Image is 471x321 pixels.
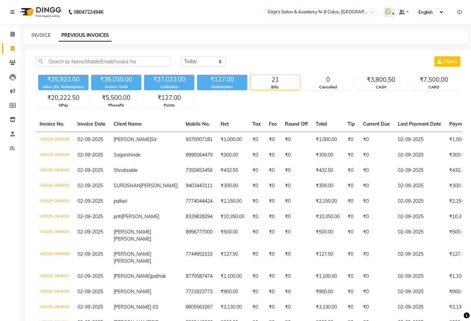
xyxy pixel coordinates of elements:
div: GPay [39,103,88,108]
a: PREVIOUS INVOICES [59,29,112,42]
span: Mobile No. [186,121,210,127]
span: [PERSON_NAME] [140,183,178,189]
span: [PERSON_NAME] [114,258,151,264]
span: 02-09-2025 [77,273,103,279]
span: shinde [126,152,140,158]
td: ₹1,000.00 [312,132,344,147]
td: ₹3,130.00 [312,300,344,315]
td: ₹0 [359,209,394,224]
td: V/2025-26/4929 [36,224,73,247]
td: ₹500.00 [312,224,344,247]
span: pathak [151,273,166,279]
div: PhonePe [92,103,141,108]
td: ₹0 [344,132,359,147]
div: ₹35,923.00 [38,75,89,84]
td: V/2025-26/4930 [36,209,73,224]
div: ₹37,023.00 [144,75,194,84]
td: ₹300.00 [312,178,344,194]
td: ₹127.50 [312,247,344,269]
span: sable [126,167,138,173]
td: ₹0 [359,284,394,300]
span: 02-09-2025 [77,288,103,295]
td: ₹0 [344,178,359,194]
td: ₹0 [265,194,281,209]
span: 02-09-2025 [77,183,103,189]
td: V/2025-26/4932 [36,178,73,194]
td: ₹0 [265,147,281,163]
td: 02-09-2025 [394,147,446,163]
span: [PERSON_NAME] [114,229,151,235]
td: ₹0 [359,224,394,247]
td: ₹0 [265,163,281,178]
b: 08047224946 [74,3,103,21]
span: 02-09-2025 [77,198,103,204]
span: 02-09-2025 [77,229,103,235]
span: [PERSON_NAME] [114,136,151,142]
span: [PERSON_NAME] 03 [114,304,158,310]
td: ₹3,130.00 [217,300,248,315]
span: Net [221,121,229,127]
td: ₹10,350.00 [217,209,248,224]
td: 9403443111 [182,178,217,194]
td: 8329828294 [182,209,217,224]
td: ₹0 [281,132,312,147]
span: Fee [269,121,277,127]
td: 7350653456 [182,163,217,178]
span: 02-09-2025 [77,251,103,257]
td: ₹0 [265,224,281,247]
div: 0 [303,75,353,84]
td: V/2025-26/4928 [36,247,73,269]
td: 8605563267 [182,300,217,315]
td: ₹900.00 [217,284,248,300]
td: 9370007181 [182,132,217,147]
span: Shruti [114,167,126,173]
td: ₹0 [281,269,312,284]
td: ₹1,100.00 [217,269,248,284]
td: ₹300.00 [217,147,248,163]
div: ₹127.00 [144,93,194,103]
span: Export [444,58,458,64]
td: ₹0 [281,163,312,178]
div: ₹3,800.50 [356,75,406,84]
img: logo [17,3,63,21]
span: [PERSON_NAME] [114,288,151,295]
td: ₹0 [344,284,359,300]
td: ₹0 [248,269,265,284]
button: Export [434,56,461,67]
span: [PERSON_NAME] [122,213,159,219]
td: ₹900.00 [312,284,344,300]
td: ₹0 [359,247,394,269]
td: 02-09-2025 [394,247,446,269]
td: ₹0 [344,163,359,178]
div: CASH [356,84,406,90]
div: ₹5,500.00 [92,93,141,103]
span: Tip [348,121,355,127]
td: ₹1,000.00 [217,132,248,147]
td: ₹0 [265,284,281,300]
div: ₹127.00 [197,75,247,84]
td: ₹0 [281,300,312,315]
td: ₹0 [344,224,359,247]
span: 02-09-2025 [77,213,103,219]
td: 02-09-2025 [394,300,446,315]
td: ₹0 [359,269,394,284]
td: 8999264479 [182,147,217,163]
td: 8770587474 [182,269,217,284]
td: ₹0 [248,284,265,300]
div: Points [144,103,194,108]
td: ₹0 [359,132,394,147]
span: Sir [151,136,157,142]
td: 02-09-2025 [394,284,446,300]
td: ₹0 [248,178,265,194]
td: ₹0 [248,194,265,209]
td: ₹1,100.00 [312,269,344,284]
td: 7774044424 [182,194,217,209]
td: ₹0 [248,132,265,147]
td: ₹300.00 [217,178,248,194]
td: ₹0 [359,194,394,209]
td: 7744952222 [182,247,217,269]
td: ₹0 [281,194,312,209]
td: ₹300.00 [312,147,344,163]
div: Invoice Total [91,84,141,90]
div: ₹20,222.50 [39,93,88,103]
